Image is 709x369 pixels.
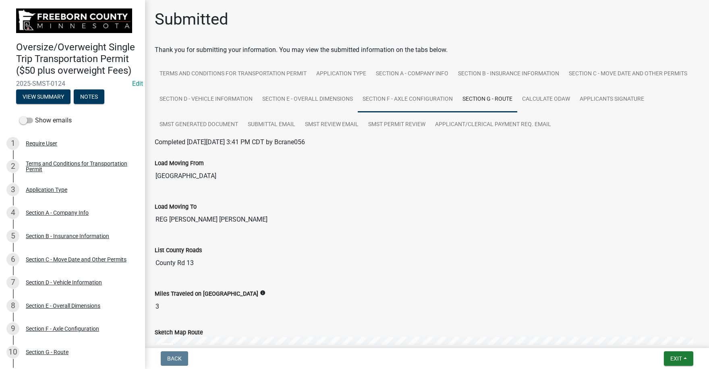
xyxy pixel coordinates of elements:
div: 6 [6,253,19,266]
div: 4 [6,206,19,219]
a: SMST Review Email [300,112,363,138]
div: 2 [6,160,19,173]
span: 2025-SMST-0124 [16,80,129,87]
a: Section B - Insurance Information [453,61,564,87]
h1: Submitted [155,10,228,29]
label: Load Moving To [155,204,197,210]
a: Section F - Axle Configuration [358,87,458,112]
a: Edit [132,80,143,87]
a: Applicants Signature [575,87,649,112]
div: Section A - Company Info [26,210,89,216]
span: Exit [670,355,682,362]
div: Zoom in [161,343,174,356]
div: 8 [6,299,19,312]
div: 5 [6,230,19,243]
button: Notes [74,89,104,104]
wm-modal-confirm: Edit Application Number [132,80,143,87]
div: Section G - Route [26,349,68,355]
label: Show emails [19,116,72,125]
span: Completed [DATE][DATE] 3:41 PM CDT by Bcrane056 [155,138,305,146]
span: Back [167,355,182,362]
wm-modal-confirm: Notes [74,94,104,100]
div: Section B - Insurance Information [26,233,109,239]
a: Terms and Conditions for Transportation Permit [155,61,311,87]
a: Submittal Email [243,112,300,138]
div: Application Type [26,187,67,193]
img: Freeborn County, Minnesota [16,8,132,33]
a: Section E - Overall Dimensions [257,87,358,112]
a: Section A - Company Info [371,61,453,87]
a: SMST Generated Document [155,112,243,138]
div: Section E - Overall Dimensions [26,303,100,309]
label: Miles Traveled on [GEOGRAPHIC_DATA] [155,291,258,297]
div: 7 [6,276,19,289]
div: Thank you for submitting your information. You may view the submitted information on the tabs below. [155,45,699,55]
a: Section C - Move Date and Other Permits [564,61,692,87]
div: Require User [26,141,57,146]
label: List County Roads [155,248,202,253]
button: Exit [664,351,693,366]
button: View Summary [16,89,70,104]
div: 10 [6,346,19,359]
div: 9 [6,322,19,335]
div: Section C - Move Date and Other Permits [26,257,126,262]
i: info [260,290,265,296]
wm-modal-confirm: Summary [16,94,70,100]
div: 3 [6,183,19,196]
h4: Oversize/Overweight Single Trip Transportation Permit ($50 plus overweight Fees) [16,41,139,76]
div: Section F - Axle Configuration [26,326,99,332]
a: SMST Permit Review [363,112,430,138]
label: Load Moving From [155,161,204,166]
a: Section D - Vehicle Information [155,87,257,112]
button: Back [161,351,188,366]
a: Section G - Route [458,87,517,112]
div: 1 [6,137,19,150]
a: Applicant/Clerical Payment Req. Email [430,112,556,138]
a: Application Type [311,61,371,87]
div: Section D - Vehicle Information [26,280,102,285]
a: Calculate ODAW [517,87,575,112]
label: Sketch Map Route [155,330,203,336]
div: Terms and Conditions for Transportation Permit [26,161,132,172]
